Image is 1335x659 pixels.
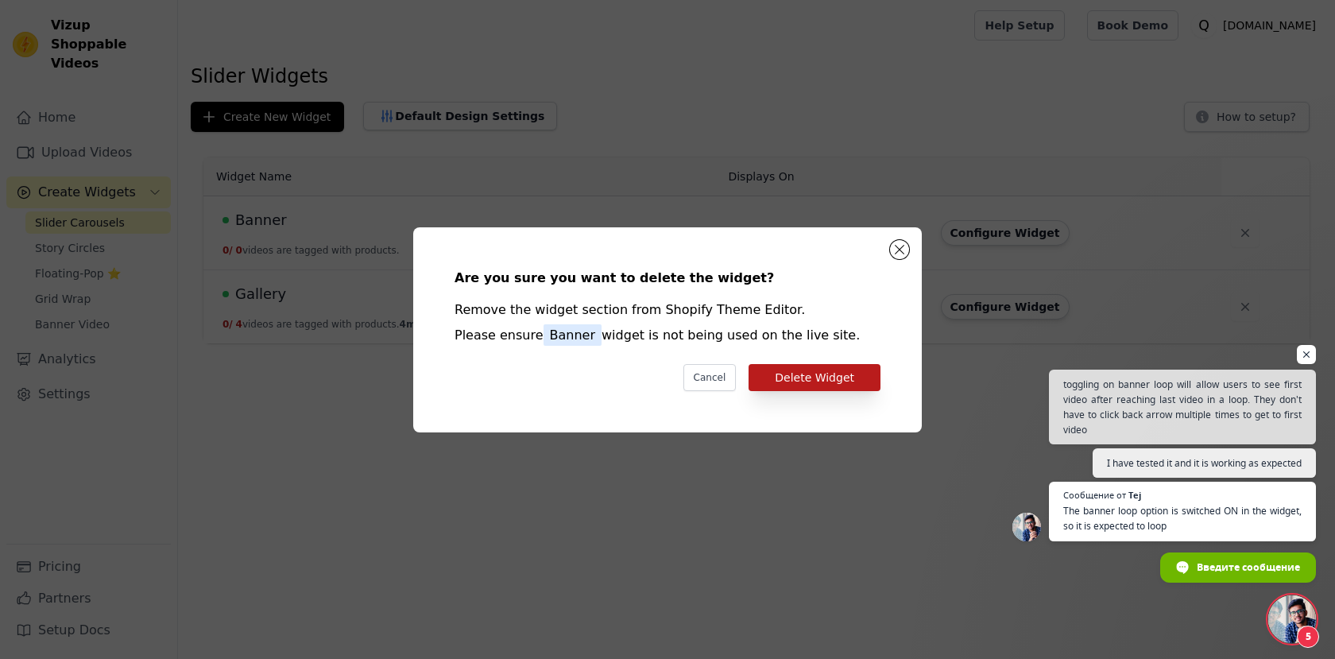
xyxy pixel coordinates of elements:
div: Are you sure you want to delete the widget? [455,269,880,288]
div: Please ensure widget is not being used on the live site. [455,326,880,345]
span: Сообщение от [1063,490,1126,499]
span: Tej [1128,490,1141,499]
span: Введите сообщение [1197,553,1300,581]
button: Cancel [683,364,737,391]
span: 5 [1297,626,1319,648]
span: The banner loop option is switched ON in the widget, so it is expected to loop [1063,503,1302,533]
button: Delete Widget [749,364,880,391]
div: Remove the widget section from Shopify Theme Editor. [455,300,880,320]
span: toggling on banner loop will allow users to see first video after reaching last video in a loop. ... [1063,377,1302,437]
button: Close modal [890,240,909,259]
span: Banner [544,324,602,346]
div: Открытый чат [1268,595,1316,643]
span: I have tested it and it is working as expected [1107,455,1302,471]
